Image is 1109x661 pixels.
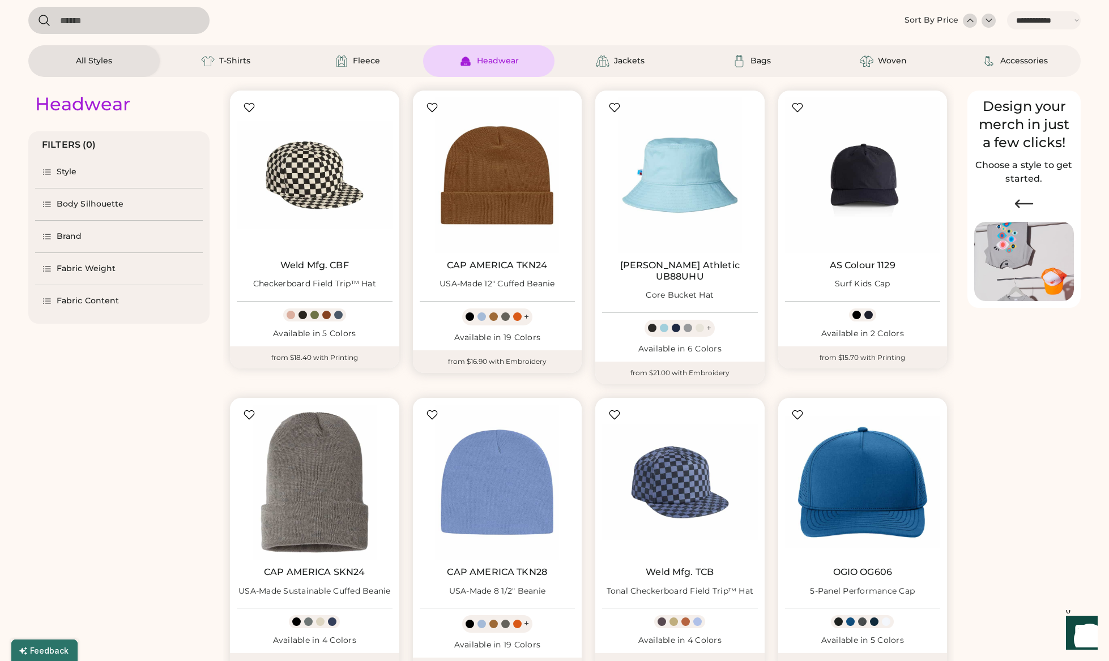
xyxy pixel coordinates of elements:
img: Accessories Icon [982,54,996,68]
img: CAP AMERICA SKN24 USA-Made Sustainable Cuffed Beanie [237,405,393,560]
div: Available in 2 Colors [785,328,941,340]
a: Weld Mfg. CBF [280,260,349,271]
div: Available in 5 Colors [237,328,393,340]
a: CAP AMERICA TKN24 [447,260,548,271]
a: CAP AMERICA SKN24 [264,566,365,578]
div: Tonal Checkerboard Field Trip™ Hat [607,586,754,597]
a: CAP AMERICA TKN28 [447,566,547,578]
div: + [524,617,529,630]
div: from $16.90 with Embroidery [413,350,582,373]
img: Woven Icon [860,54,873,68]
div: Fabric Content [57,295,119,307]
div: Available in 19 Colors [420,332,575,344]
div: Brand [57,231,82,242]
div: Fabric Weight [57,263,116,274]
div: Fleece [353,55,380,67]
div: Headwear [477,55,519,67]
div: Surf Kids Cap [835,278,890,290]
iframe: Front Chat [1055,610,1104,659]
div: from $21.00 with Embroidery [595,362,765,384]
img: AS Colour 1129 Surf Kids Cap [785,97,941,253]
div: Available in 19 Colors [420,639,575,651]
div: from $18.40 with Printing [230,346,399,369]
div: Available in 4 Colors [602,635,758,646]
img: T-Shirts Icon [201,54,215,68]
div: Design your merch in just a few clicks! [974,97,1074,152]
div: Jackets [614,55,645,67]
a: OGIO OG606 [833,566,893,578]
img: Jackets Icon [596,54,609,68]
div: All Styles [76,55,112,67]
div: Style [57,166,77,178]
a: [PERSON_NAME] Athletic UB88UHU [602,260,758,282]
div: Bags [750,55,771,67]
img: CAP AMERICA TKN24 USA-Made 12" Cuffed Beanie [420,97,575,253]
div: + [706,322,711,334]
img: OGIO OG606 5-Panel Performance Cap [785,405,941,560]
div: USA-Made 8 1/2" Beanie [449,586,546,597]
img: Weld Mfg. CBF Checkerboard Field Trip™ Hat [237,97,393,253]
div: from $15.70 with Printing [778,346,948,369]
div: Headwear [35,93,130,115]
div: Woven [878,55,907,67]
div: Sort By Price [905,15,958,26]
a: Weld Mfg. TCB [646,566,714,578]
div: Available in 4 Colors [237,635,393,646]
img: CAP AMERICA TKN28 USA-Made 8 1/2" Beanie [420,405,575,560]
img: Weld Mfg. TCB Tonal Checkerboard Field Trip™ Hat [602,405,758,560]
img: Russell Athletic UB88UHU Core Bucket Hat [602,97,758,253]
div: 5-Panel Performance Cap [810,586,915,597]
div: Body Silhouette [57,199,124,210]
img: Headwear Icon [459,54,472,68]
div: FILTERS (0) [42,138,96,152]
img: Image of Lisa Congdon Eye Print on T-Shirt and Hat [974,222,1074,302]
div: USA-Made Sustainable Cuffed Beanie [238,586,391,597]
div: Accessories [1000,55,1048,67]
h2: Choose a style to get started. [974,158,1074,186]
div: + [524,311,529,323]
div: Core Bucket Hat [646,290,714,301]
img: Fleece Icon [335,54,348,68]
img: Bags Icon [732,54,746,68]
div: USA-Made 12" Cuffed Beanie [440,278,555,290]
div: Available in 5 Colors [785,635,941,646]
div: Available in 6 Colors [602,344,758,355]
a: AS Colour 1129 [830,260,895,271]
div: Checkerboard Field Trip™ Hat [253,278,376,290]
div: T-Shirts [219,55,250,67]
